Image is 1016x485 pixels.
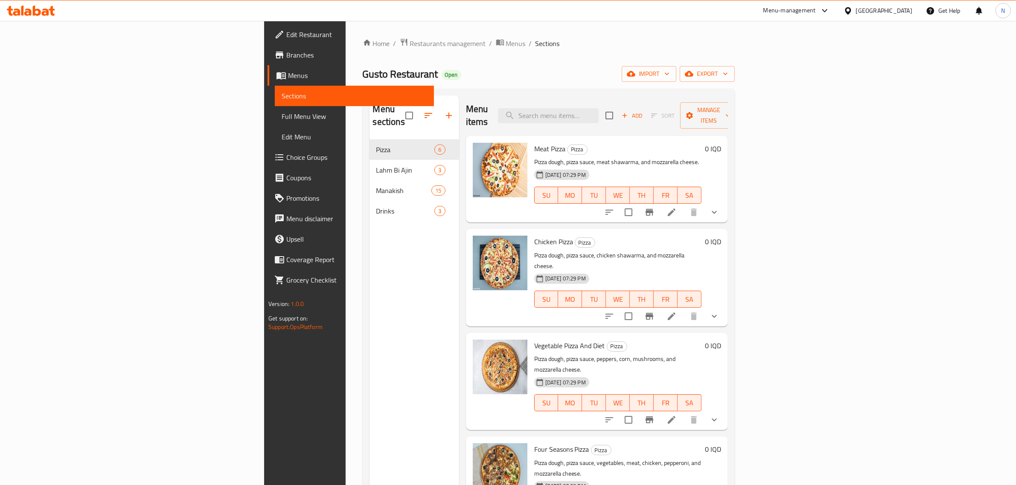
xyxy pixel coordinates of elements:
[620,111,643,121] span: Add
[646,109,680,122] span: Select section first
[534,291,559,308] button: SU
[435,146,445,154] span: 6
[678,394,702,411] button: SA
[562,397,579,409] span: MO
[282,132,427,142] span: Edit Menu
[534,443,589,456] span: Four Seasons Pizza
[633,189,650,202] span: TH
[591,445,611,455] span: Pizza
[268,321,323,332] a: Support.OpsPlatform
[562,293,579,306] span: MO
[684,306,704,326] button: delete
[442,70,461,80] div: Open
[286,275,427,285] span: Grocery Checklist
[400,107,418,124] span: Select all sections
[435,166,445,174] span: 3
[286,254,427,265] span: Coverage Report
[268,65,434,86] a: Menus
[680,102,737,129] button: Manage items
[268,298,289,309] span: Version:
[1001,6,1005,15] span: N
[291,298,304,309] span: 1.0.0
[376,165,435,175] span: Lahm Bi Ajin
[538,293,555,306] span: SU
[709,207,719,217] svg: Show Choices
[275,127,434,147] a: Edit Menu
[489,38,492,49] li: /
[607,341,627,352] div: Pizza
[434,165,445,175] div: items
[630,291,654,308] button: TH
[442,71,461,78] span: Open
[286,193,427,203] span: Promotions
[639,202,660,222] button: Branch-specific-item
[585,397,603,409] span: TU
[585,293,603,306] span: TU
[538,189,555,202] span: SU
[606,291,630,308] button: WE
[654,394,678,411] button: FR
[609,397,626,409] span: WE
[534,187,559,204] button: SU
[667,207,677,217] a: Edit menu item
[534,394,559,411] button: SU
[599,306,620,326] button: sort-choices
[558,394,582,411] button: MO
[704,306,725,326] button: show more
[268,208,434,229] a: Menu disclaimer
[657,293,674,306] span: FR
[286,29,427,40] span: Edit Restaurant
[599,202,620,222] button: sort-choices
[498,108,599,123] input: search
[534,339,605,352] span: Vegetable Pizza And Diet
[376,185,432,196] span: Manakish
[282,111,427,121] span: Full Menu View
[705,340,721,352] h6: 0 IQD
[435,207,445,215] span: 3
[268,24,434,45] a: Edit Restaurant
[609,293,626,306] span: WE
[268,188,434,208] a: Promotions
[575,238,595,248] span: Pizza
[629,69,670,79] span: import
[268,249,434,270] a: Coverage Report
[534,250,702,271] p: Pizza dough, pizza sauce, chicken shawarma, and mozzarella cheese.
[657,189,674,202] span: FR
[376,206,435,216] span: Drinks
[568,144,587,154] span: Pizza
[268,270,434,290] a: Grocery Checklist
[606,187,630,204] button: WE
[618,109,646,122] span: Add item
[856,6,912,15] div: [GEOGRAPHIC_DATA]
[275,86,434,106] a: Sections
[418,105,439,126] span: Sort sections
[687,69,728,79] span: export
[618,109,646,122] button: Add
[620,411,638,429] span: Select to update
[534,142,565,155] span: Meat Pizza
[657,397,674,409] span: FR
[591,445,611,455] div: Pizza
[534,458,702,479] p: Pizza dough, pizza sauce, vegetables, meat, chicken, pepperoni, and mozzarella cheese.
[582,394,606,411] button: TU
[639,306,660,326] button: Branch-specific-item
[542,378,589,387] span: [DATE] 07:29 PM
[558,291,582,308] button: MO
[709,415,719,425] svg: Show Choices
[268,147,434,167] a: Choice Groups
[288,70,427,81] span: Menus
[709,311,719,321] svg: Show Choices
[606,394,630,411] button: WE
[585,189,603,202] span: TU
[370,136,459,225] nav: Menu sections
[562,189,579,202] span: MO
[376,144,435,155] div: Pizza
[286,173,427,183] span: Coupons
[534,157,702,167] p: Pizza dough, pizza sauce, meat shawarma, and mozzarella cheese.
[496,38,526,49] a: Menus
[268,313,308,324] span: Get support on:
[363,38,735,49] nav: breadcrumb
